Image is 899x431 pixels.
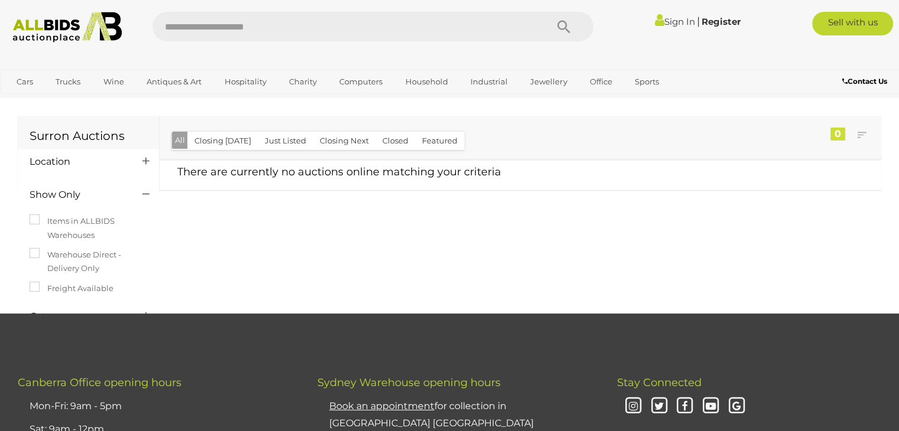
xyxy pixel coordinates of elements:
[177,165,501,178] span: There are currently no auctions online matching your criteria
[48,72,88,92] a: Trucks
[534,12,593,41] button: Search
[9,92,108,111] a: [GEOGRAPHIC_DATA]
[7,12,128,43] img: Allbids.com.au
[317,376,501,389] span: Sydney Warehouse opening hours
[649,396,670,417] i: Twitter
[96,72,132,92] a: Wine
[217,72,274,92] a: Hospitality
[627,72,667,92] a: Sports
[27,395,288,418] li: Mon-Fri: 9am - 5pm
[654,16,694,27] a: Sign In
[30,248,147,276] label: Warehouse Direct - Delivery Only
[9,72,41,92] a: Cars
[623,396,644,417] i: Instagram
[842,77,887,86] b: Contact Us
[696,15,699,28] span: |
[582,72,620,92] a: Office
[522,72,575,92] a: Jewellery
[842,75,890,88] a: Contact Us
[172,132,188,149] button: All
[30,190,125,200] h4: Show Only
[281,72,324,92] a: Charity
[329,400,434,412] u: Book an appointment
[258,132,313,150] button: Just Listed
[830,128,845,141] div: 0
[674,396,695,417] i: Facebook
[139,72,209,92] a: Antiques & Art
[375,132,416,150] button: Closed
[30,311,125,322] h4: Category
[617,376,702,389] span: Stay Connected
[187,132,258,150] button: Closing [DATE]
[700,396,721,417] i: Youtube
[726,396,747,417] i: Google
[313,132,376,150] button: Closing Next
[415,132,465,150] button: Featured
[812,12,893,35] a: Sell with us
[329,400,534,429] a: Book an appointmentfor collection in [GEOGRAPHIC_DATA] [GEOGRAPHIC_DATA]
[701,16,740,27] a: Register
[30,282,113,295] label: Freight Available
[332,72,390,92] a: Computers
[398,72,456,92] a: Household
[30,156,125,167] h4: Location
[30,129,147,142] h1: Surron Auctions
[30,214,147,242] label: Items in ALLBIDS Warehouses
[463,72,515,92] a: Industrial
[18,376,181,389] span: Canberra Office opening hours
